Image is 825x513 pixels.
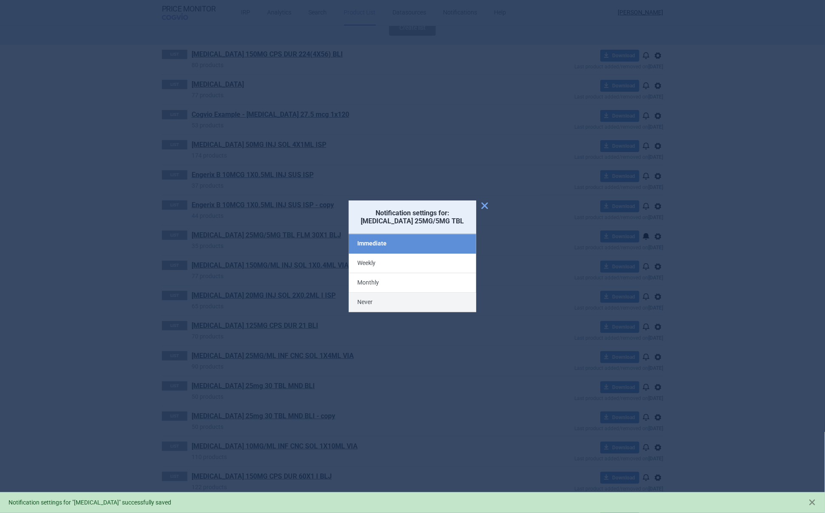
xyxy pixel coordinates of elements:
label: Never [349,293,476,313]
label: Weekly [349,254,476,273]
label: Immediate [349,234,476,254]
div: Notification settings for "[MEDICAL_DATA]" successfully saved [8,498,800,507]
label: Monthly [349,273,476,293]
h1: Notification settings for: [MEDICAL_DATA] 25MG/5MG TBL FLM 30X1 BLJ [357,209,468,225]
